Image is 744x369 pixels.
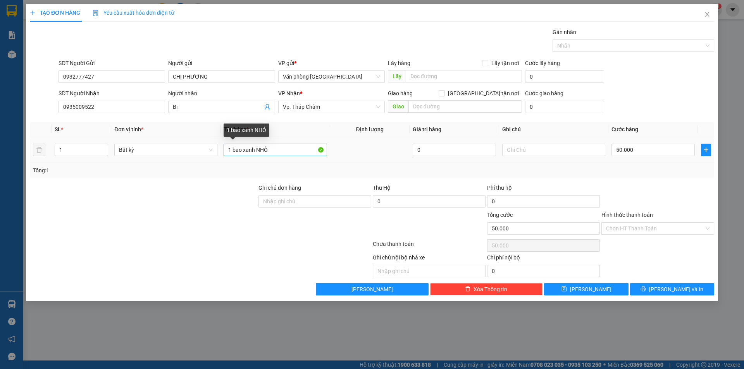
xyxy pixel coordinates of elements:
input: Cước lấy hàng [525,70,604,83]
span: close [704,11,710,17]
span: printer [641,286,646,292]
span: Giao hàng [388,90,413,96]
input: Ghi chú đơn hàng [258,195,371,208]
span: Giao [388,100,408,113]
button: save[PERSON_NAME] [544,283,628,295]
button: Close [696,4,718,26]
span: Yêu cầu xuất hóa đơn điện tử [93,10,174,16]
span: save [561,286,567,292]
input: Dọc đường [406,70,522,82]
div: 1 bao xanh NHỎ [224,124,269,137]
label: Ghi chú đơn hàng [258,185,301,191]
div: Chưa thanh toán [372,240,486,253]
span: plus [701,147,711,153]
div: Ghi chú nội bộ nhà xe [373,253,486,265]
span: Lấy [388,70,406,82]
span: Lấy tận nơi [488,59,522,67]
span: TẠO ĐƠN HÀNG [30,10,80,16]
span: Thu Hộ [373,185,391,191]
div: Tổng: 1 [33,166,287,175]
b: Biên nhận gởi hàng hóa [50,11,74,74]
span: Định lượng [356,126,384,132]
span: user-add [264,104,270,110]
button: deleteXóa Thông tin [430,283,543,295]
input: Cước giao hàng [525,101,604,113]
span: Xóa Thông tin [474,285,507,293]
input: VD: Bàn, Ghế [224,144,327,156]
span: VP Nhận [278,90,300,96]
div: SĐT Người Gửi [59,59,165,67]
span: [GEOGRAPHIC_DATA] tận nơi [445,89,522,98]
button: [PERSON_NAME] [316,283,429,295]
span: Cước hàng [611,126,638,132]
input: Ghi Chú [502,144,605,156]
div: VP gửi [278,59,385,67]
button: plus [701,144,711,156]
img: icon [93,10,99,16]
div: SĐT Người Nhận [59,89,165,98]
span: delete [465,286,470,292]
span: Lấy hàng [388,60,410,66]
span: [PERSON_NAME] và In [649,285,703,293]
div: Phí thu hộ [487,184,600,195]
label: Hình thức thanh toán [601,212,653,218]
div: Người nhận [168,89,275,98]
input: Nhập ghi chú [373,265,486,277]
label: Cước lấy hàng [525,60,560,66]
label: Cước giao hàng [525,90,563,96]
button: delete [33,144,45,156]
b: An Anh Limousine [10,50,43,86]
input: Dọc đường [408,100,522,113]
span: [PERSON_NAME] [351,285,393,293]
input: 0 [413,144,496,156]
label: Gán nhãn [553,29,576,35]
div: Người gửi [168,59,275,67]
span: [PERSON_NAME] [570,285,611,293]
span: Bất kỳ [119,144,213,156]
span: Vp. Tháp Chàm [283,101,380,113]
span: Giá trị hàng [413,126,441,132]
span: Văn phòng Tân Phú [283,71,380,82]
span: Tổng cước [487,212,513,218]
span: SL [55,126,61,132]
span: plus [30,10,35,15]
span: Đơn vị tính [114,126,143,132]
th: Ghi chú [499,122,608,137]
div: Chi phí nội bộ [487,253,600,265]
button: printer[PERSON_NAME] và In [630,283,714,295]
